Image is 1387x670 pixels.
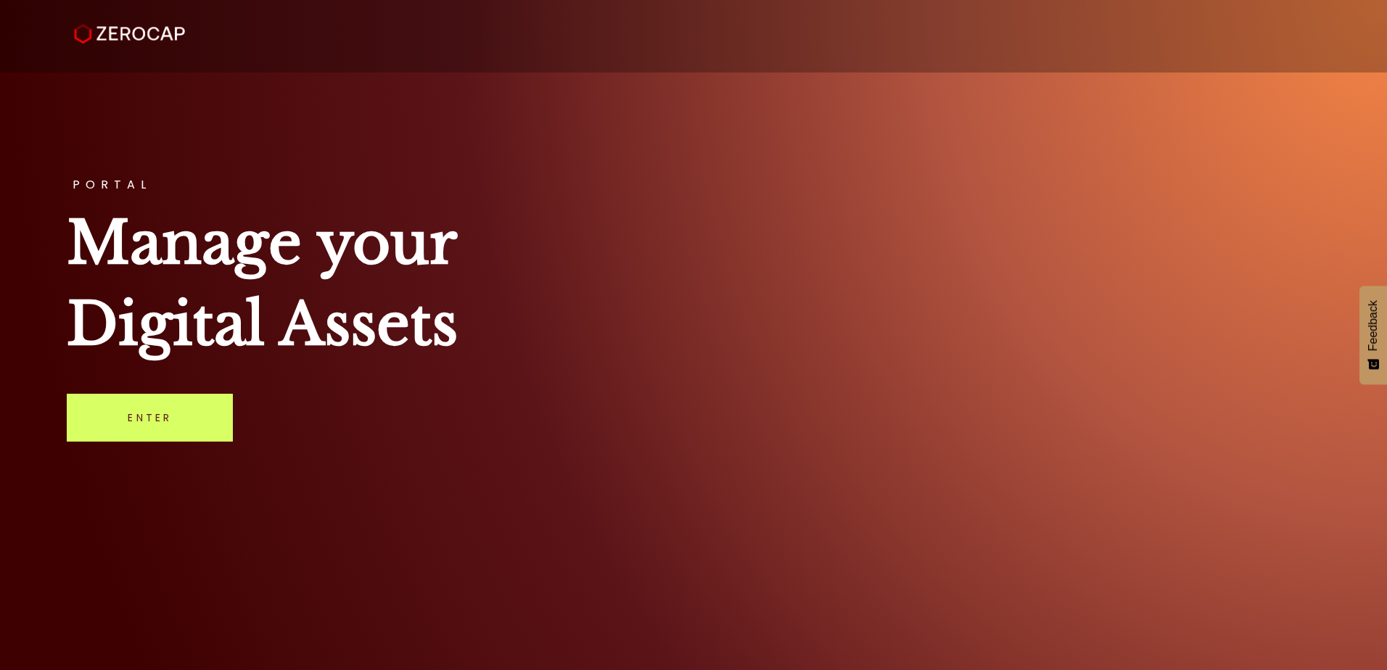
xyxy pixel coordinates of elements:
button: Feedback - Show survey [1359,286,1387,384]
a: Enter [67,394,233,442]
img: ZeroCap [74,24,185,44]
h1: Manage your Digital Assets [67,202,1320,365]
h3: PORTAL [67,179,1320,191]
span: Feedback [1367,300,1380,351]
